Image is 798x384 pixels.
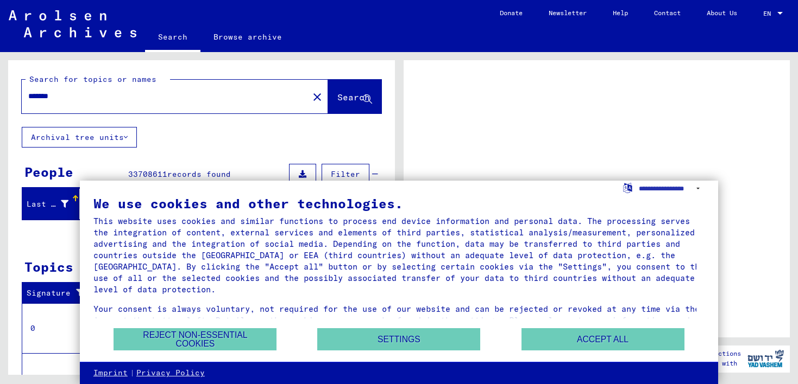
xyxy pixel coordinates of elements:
[24,162,73,182] div: People
[745,345,786,372] img: yv_logo.png
[322,164,369,184] button: Filter
[93,368,128,379] a: Imprint
[337,92,370,103] span: Search
[27,287,89,299] div: Signature
[136,368,205,379] a: Privacy Policy
[128,169,167,179] span: 33708611
[763,10,775,17] span: EN
[22,127,137,148] button: Archival tree units
[24,257,73,277] div: Topics
[521,328,684,350] button: Accept all
[22,189,80,219] mat-header-cell: Last Name
[27,285,99,302] div: Signature
[22,303,97,353] td: 0
[9,10,136,37] img: Arolsen_neg.svg
[317,328,480,350] button: Settings
[328,80,381,113] button: Search
[27,199,68,210] div: Last Name
[167,169,231,179] span: records found
[200,24,295,50] a: Browse archive
[93,197,705,210] div: We use cookies and other technologies.
[331,169,360,179] span: Filter
[29,74,156,84] mat-label: Search for topics or names
[27,195,82,213] div: Last Name
[306,86,328,107] button: Clear
[145,24,200,52] a: Search
[93,303,705,337] div: Your consent is always voluntary, not required for the use of our website and can be rejected or ...
[93,215,705,295] div: This website uses cookies and similar functions to process end device information and personal da...
[114,328,277,350] button: Reject non-essential cookies
[311,91,324,104] mat-icon: close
